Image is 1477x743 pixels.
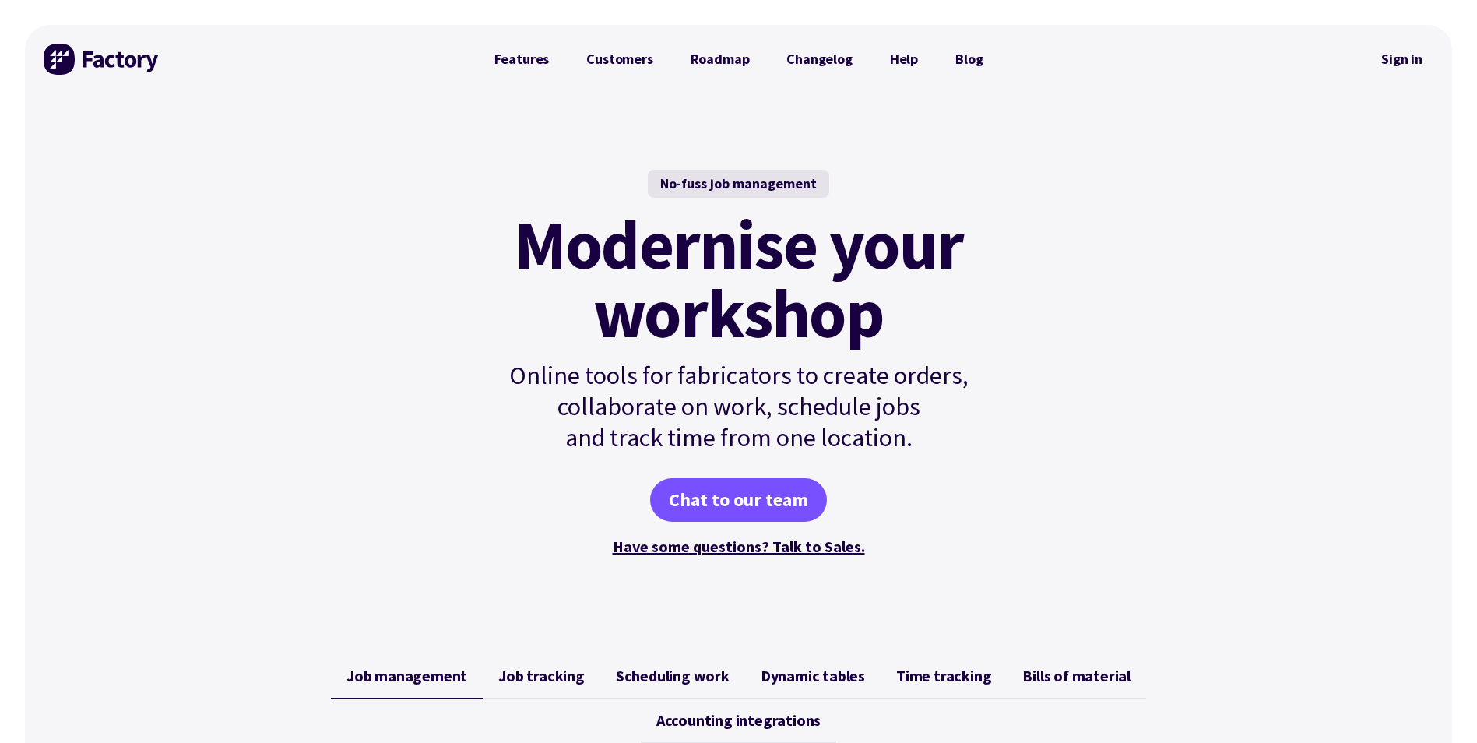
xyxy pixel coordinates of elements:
span: Scheduling work [616,667,730,685]
span: Accounting integrations [656,711,821,730]
span: Dynamic tables [761,667,865,685]
img: Factory [44,44,160,75]
a: Features [476,44,568,75]
a: Help [871,44,937,75]
mark: Modernise your workshop [514,210,963,347]
a: Sign in [1370,41,1433,77]
a: Customers [568,44,671,75]
span: Time tracking [896,667,991,685]
a: Changelog [768,44,870,75]
a: Blog [937,44,1001,75]
div: No-fuss job management [648,170,829,198]
nav: Primary Navigation [476,44,1002,75]
span: Job tracking [498,667,585,685]
a: Chat to our team [650,478,827,522]
nav: Secondary Navigation [1370,41,1433,77]
span: Bills of material [1022,667,1131,685]
span: Job management [346,667,467,685]
a: Have some questions? Talk to Sales. [613,537,865,556]
a: Roadmap [672,44,768,75]
p: Online tools for fabricators to create orders, collaborate on work, schedule jobs and track time ... [476,360,1002,453]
